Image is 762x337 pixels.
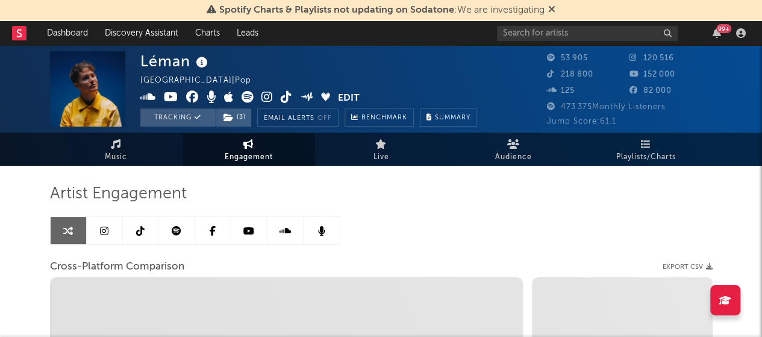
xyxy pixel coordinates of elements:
[219,5,545,15] span: : We are investigating
[140,51,211,71] div: Léman
[448,133,580,166] a: Audience
[39,21,96,45] a: Dashboard
[216,109,252,127] span: ( 3 )
[183,133,315,166] a: Engagement
[547,103,666,111] span: 473 375 Monthly Listeners
[361,111,407,125] span: Benchmark
[548,5,555,15] span: Dismiss
[420,109,477,127] button: Summary
[713,28,721,38] button: 99+
[317,115,332,122] em: Off
[629,54,674,62] span: 120 516
[105,150,127,165] span: Music
[547,54,588,62] span: 53 905
[547,71,593,78] span: 218 800
[228,21,267,45] a: Leads
[216,109,251,127] button: (3)
[96,21,187,45] a: Discovery Assistant
[663,263,713,271] button: Export CSV
[50,260,184,274] span: Cross-Platform Comparison
[219,5,454,15] span: Spotify Charts & Playlists not updating on Sodatone
[140,74,265,88] div: [GEOGRAPHIC_DATA] | Pop
[629,71,675,78] span: 152 000
[345,109,414,127] a: Benchmark
[497,26,678,41] input: Search for artists
[315,133,448,166] a: Live
[547,87,575,95] span: 125
[50,133,183,166] a: Music
[257,109,339,127] button: Email AlertsOff
[140,109,216,127] button: Tracking
[50,187,187,201] span: Artist Engagement
[716,24,731,33] div: 99 +
[495,150,532,165] span: Audience
[547,118,616,125] span: Jump Score: 61.1
[435,115,470,121] span: Summary
[373,150,389,165] span: Live
[580,133,713,166] a: Playlists/Charts
[616,150,676,165] span: Playlists/Charts
[225,150,273,165] span: Engagement
[187,21,228,45] a: Charts
[338,91,360,106] button: Edit
[629,87,672,95] span: 82 000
